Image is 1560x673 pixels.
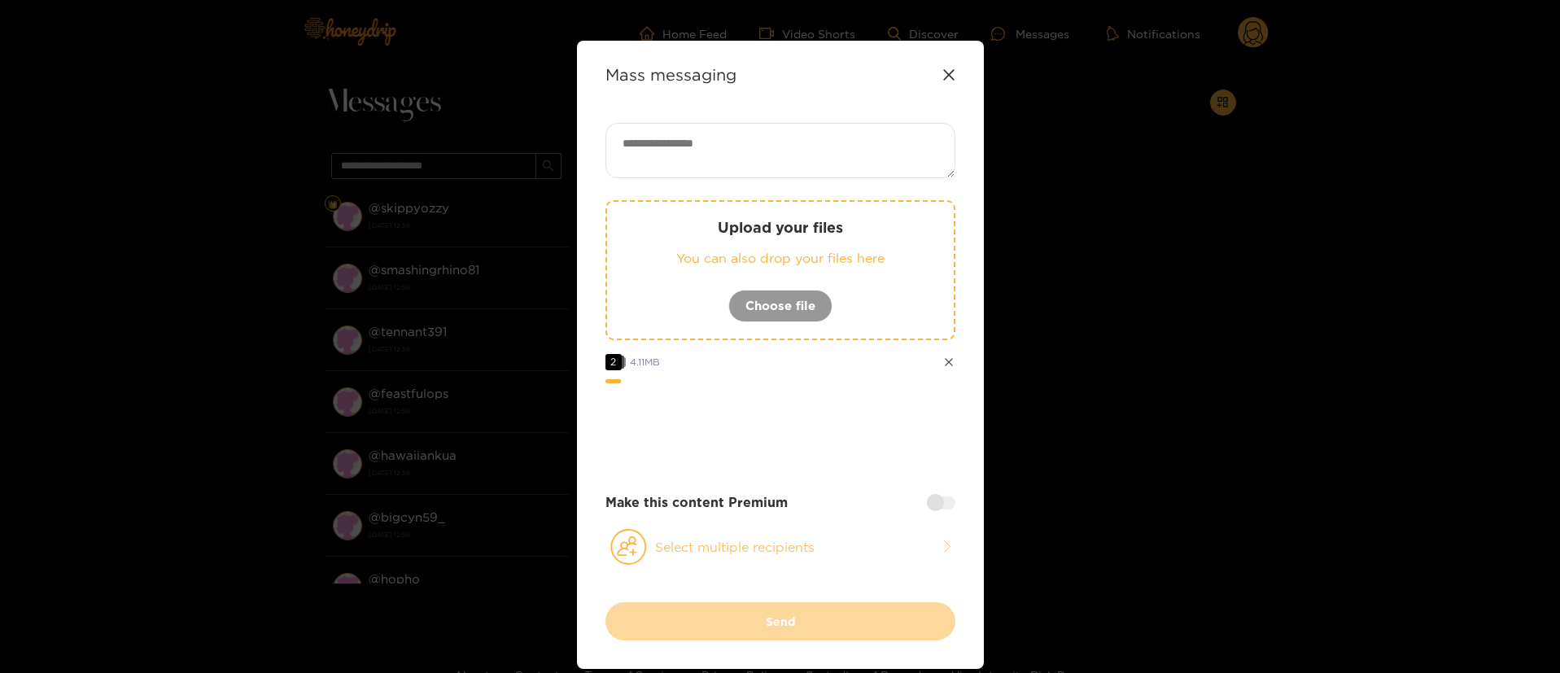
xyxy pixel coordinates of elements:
button: Select multiple recipients [605,528,955,566]
span: 2 [605,354,622,370]
span: 4.11 MB [630,356,660,367]
p: Upload your files [640,218,921,237]
button: Choose file [728,290,832,322]
strong: Make this content Premium [605,493,788,512]
p: You can also drop your files here [640,249,921,268]
strong: Mass messaging [605,65,736,84]
button: Send [605,602,955,640]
